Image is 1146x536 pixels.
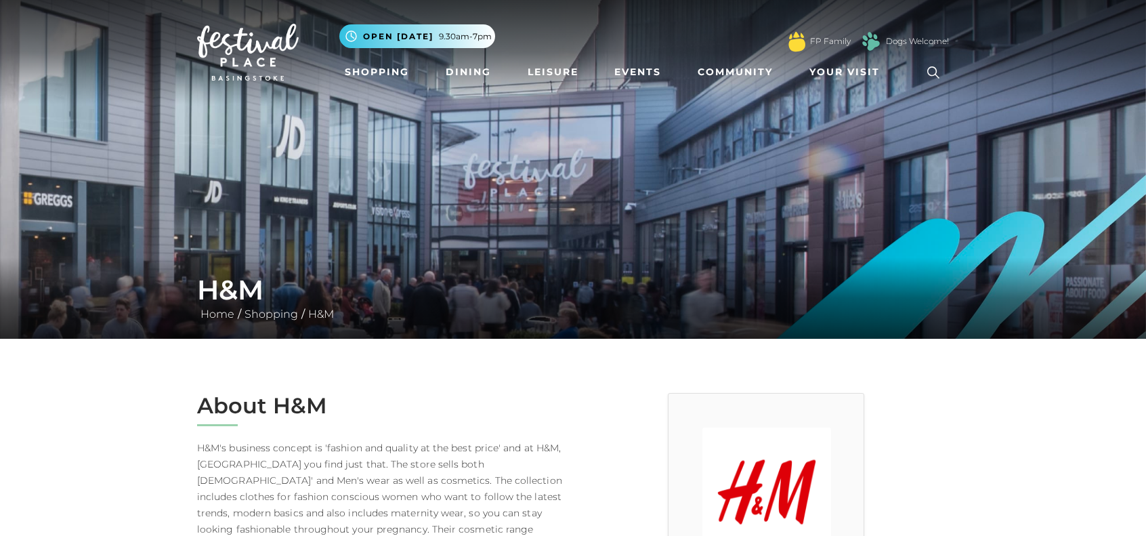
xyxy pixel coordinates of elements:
span: 9.30am-7pm [439,30,492,43]
a: FP Family [810,35,851,47]
a: Shopping [241,308,301,321]
a: Your Visit [804,60,892,85]
a: Leisure [522,60,584,85]
h1: H&M [197,274,949,306]
span: Open [DATE] [363,30,433,43]
h2: About H&M [197,393,563,419]
a: Community [692,60,778,85]
span: Your Visit [809,65,880,79]
a: H&M [305,308,337,321]
a: Dining [440,60,496,85]
button: Open [DATE] 9.30am-7pm [339,24,495,48]
a: Home [197,308,238,321]
div: / / [187,274,959,323]
img: Festival Place Logo [197,24,299,81]
a: Dogs Welcome! [886,35,949,47]
a: Shopping [339,60,415,85]
a: Events [609,60,666,85]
